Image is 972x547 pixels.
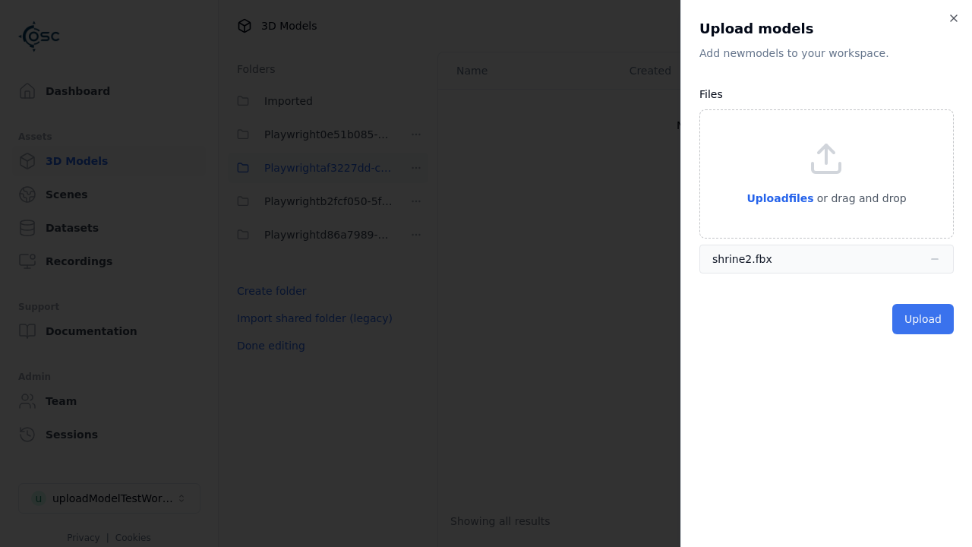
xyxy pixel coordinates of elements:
[699,46,954,61] p: Add new model s to your workspace.
[892,304,954,334] button: Upload
[699,18,954,40] h2: Upload models
[814,189,907,207] p: or drag and drop
[699,88,723,100] label: Files
[712,251,772,267] div: shrine2.fbx
[746,192,813,204] span: Upload files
